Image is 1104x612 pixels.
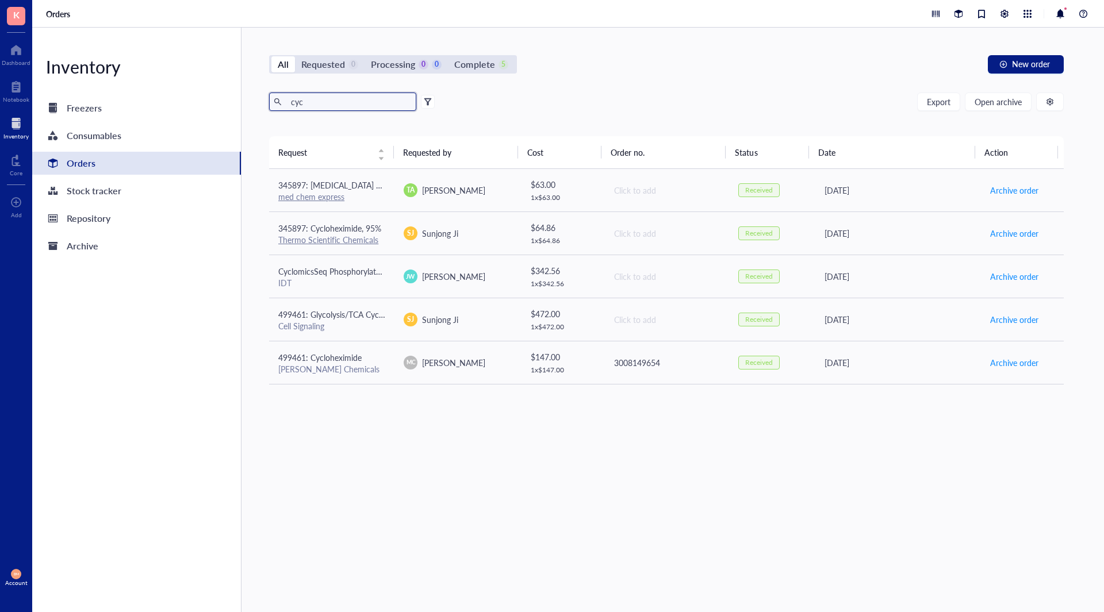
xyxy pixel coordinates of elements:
[432,60,442,70] div: 0
[13,572,19,576] span: DM
[278,352,362,363] span: 499461: Cycloheximide
[988,55,1064,74] button: New order
[32,124,241,147] a: Consumables
[990,356,1038,369] span: Archive order
[745,272,773,281] div: Received
[394,136,519,168] th: Requested by
[614,270,720,283] div: Click to add
[3,96,29,103] div: Notebook
[419,60,428,70] div: 0
[407,185,415,195] span: TA
[11,211,22,218] div: Add
[990,310,1039,329] button: Archive order
[927,97,950,106] span: Export
[531,236,595,245] div: 1 x $ 64.86
[825,356,971,369] div: [DATE]
[32,207,241,230] a: Repository
[745,358,773,367] div: Received
[278,191,344,202] a: med chem express
[3,114,29,140] a: Inventory
[601,136,726,168] th: Order no.
[407,314,414,325] span: SJ
[13,7,20,22] span: K
[499,60,508,70] div: 5
[278,222,381,234] span: 345897: Cycloheximide, 95%
[745,229,773,238] div: Received
[975,97,1022,106] span: Open archive
[269,55,517,74] div: segmented control
[917,93,960,111] button: Export
[278,179,401,191] span: 345897: [MEDICAL_DATA] 100mg
[278,321,385,331] div: Cell Signaling
[422,271,485,282] span: [PERSON_NAME]
[604,341,729,384] td: 3008149654
[614,356,720,369] div: 3008149654
[46,9,72,19] a: Orders
[531,351,595,363] div: $ 147.00
[531,193,595,202] div: 1 x $ 63.00
[614,184,720,197] div: Click to add
[1012,59,1050,68] span: New order
[10,151,22,176] a: Core
[32,97,241,120] a: Freezers
[3,133,29,140] div: Inventory
[990,270,1038,283] span: Archive order
[67,100,102,116] div: Freezers
[604,169,729,212] td: Click to add
[67,238,98,254] div: Archive
[2,41,30,66] a: Dashboard
[278,56,289,72] div: All
[965,93,1032,111] button: Open archive
[825,270,971,283] div: [DATE]
[745,186,773,195] div: Received
[422,228,458,239] span: Sunjong Ji
[531,264,595,277] div: $ 342.56
[990,353,1039,372] button: Archive order
[32,234,241,257] a: Archive
[406,358,415,367] span: MC
[531,365,595,375] div: 1 x $ 147.00
[278,278,385,288] div: IDT
[531,322,595,332] div: 1 x $ 472.00
[454,56,494,72] div: Complete
[5,579,28,586] div: Account
[614,313,720,326] div: Click to add
[278,309,500,320] span: 499461: Glycolysis/TCA Cycle Molecular Checkpoint Antibody
[278,364,385,374] div: [PERSON_NAME] Chemicals
[809,136,975,168] th: Date
[269,136,394,168] th: Request
[406,272,415,281] span: JW
[3,78,29,103] a: Notebook
[422,314,458,325] span: Sunjong Ji
[990,267,1039,286] button: Archive order
[604,211,729,255] td: Click to add
[518,136,601,168] th: Cost
[67,183,121,199] div: Stock tracker
[531,279,595,288] div: 1 x $ 342.56
[745,315,773,324] div: Received
[422,357,485,368] span: [PERSON_NAME]
[278,265,464,277] span: CyclomicsSeq Phosphorylated Backbone Parts BB25
[278,146,371,159] span: Request
[531,178,595,191] div: $ 63.00
[531,307,595,320] div: $ 472.00
[604,255,729,298] td: Click to add
[975,136,1059,168] th: Action
[990,227,1038,240] span: Archive order
[407,228,414,238] span: SJ
[614,227,720,240] div: Click to add
[990,313,1038,326] span: Archive order
[2,59,30,66] div: Dashboard
[32,152,241,175] a: Orders
[32,55,241,78] div: Inventory
[301,56,345,72] div: Requested
[67,128,121,144] div: Consumables
[990,184,1038,197] span: Archive order
[604,298,729,341] td: Click to add
[67,210,110,226] div: Repository
[371,56,415,72] div: Processing
[10,170,22,176] div: Core
[422,184,485,196] span: [PERSON_NAME]
[990,224,1039,243] button: Archive order
[278,234,378,245] a: Thermo Scientific Chemicals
